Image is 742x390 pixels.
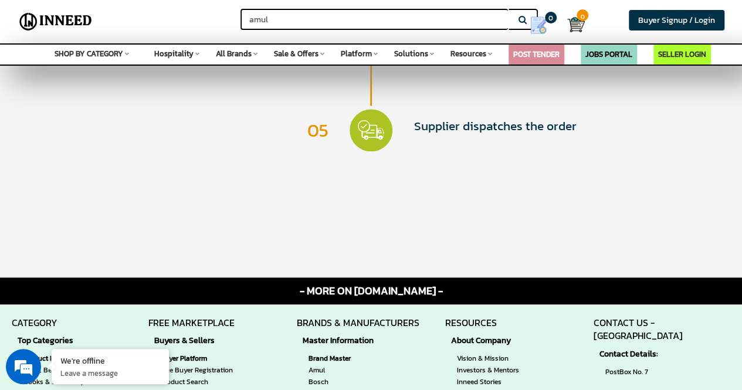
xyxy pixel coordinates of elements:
[638,14,715,26] span: Buyer Signup / Login
[414,117,584,135] span: Supplier dispatches the order
[60,355,160,366] div: We're offline
[457,376,528,388] a: Inneed Stories
[394,48,428,59] span: Solutions
[450,48,486,59] span: Resources
[545,12,557,23] span: 0
[300,283,443,299] span: - MORE ON [DOMAIN_NAME] -
[585,49,632,60] a: JOBS PORTAL
[160,352,271,364] strong: Buyer Platform
[92,250,149,258] em: Driven by SalesIQ
[160,376,271,388] a: Product Search
[303,335,414,347] strong: Master Information
[154,48,194,59] span: Hospitality
[16,7,96,36] img: Inneed.Market
[350,109,392,152] img: 5.svg
[240,9,508,30] input: Search for Brands, Products, Sellers, Manufacturers...
[55,48,123,59] span: SHOP BY CATEGORY
[60,368,160,378] p: Leave a message
[274,48,319,59] span: Sale & Offers
[216,48,252,59] span: All Brands
[192,6,221,34] div: Minimize live chat window
[599,348,736,360] strong: Contact Details:
[457,364,528,376] a: Investors & Mentors
[309,352,408,364] strong: Brand Master
[6,263,223,304] textarea: Type your message and click 'Submit'
[605,366,730,378] span: PostBox No. 7
[25,119,205,238] span: We are offline. Please leave us a message.
[172,304,213,320] em: Submit
[160,364,271,376] a: Free Buyer Registration
[309,376,408,388] a: Bosch
[658,49,706,60] a: SELLER LOGIN
[341,48,372,59] span: Platform
[457,352,528,364] a: Vision & Mission
[81,250,89,257] img: salesiqlogo_leal7QplfZFryJ6FIlVepeu7OftD7mt8q6exU6-34PB8prfIgodN67KcxXM9Y7JQ_.png
[577,9,588,21] span: 0
[157,117,328,143] span: 05
[451,335,534,347] strong: About Company
[567,12,575,38] a: Cart 0
[18,335,114,347] strong: Top Categories
[629,10,724,30] a: Buyer Signup / Login
[20,70,49,77] img: logo_Zg8I0qSkbAqR2WFHt3p6CTuqpyXMFPubPcD2OT02zFN43Cy9FUNNG3NEPhM_Q1qe_.png
[154,335,277,347] strong: Buyers & Sellers
[519,12,567,39] a: my Quotes 0
[513,49,560,60] a: POST TENDER
[309,364,408,376] a: Amul
[530,16,547,34] img: Show My Quotes
[567,16,585,33] img: Cart
[61,66,197,81] div: Leave a message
